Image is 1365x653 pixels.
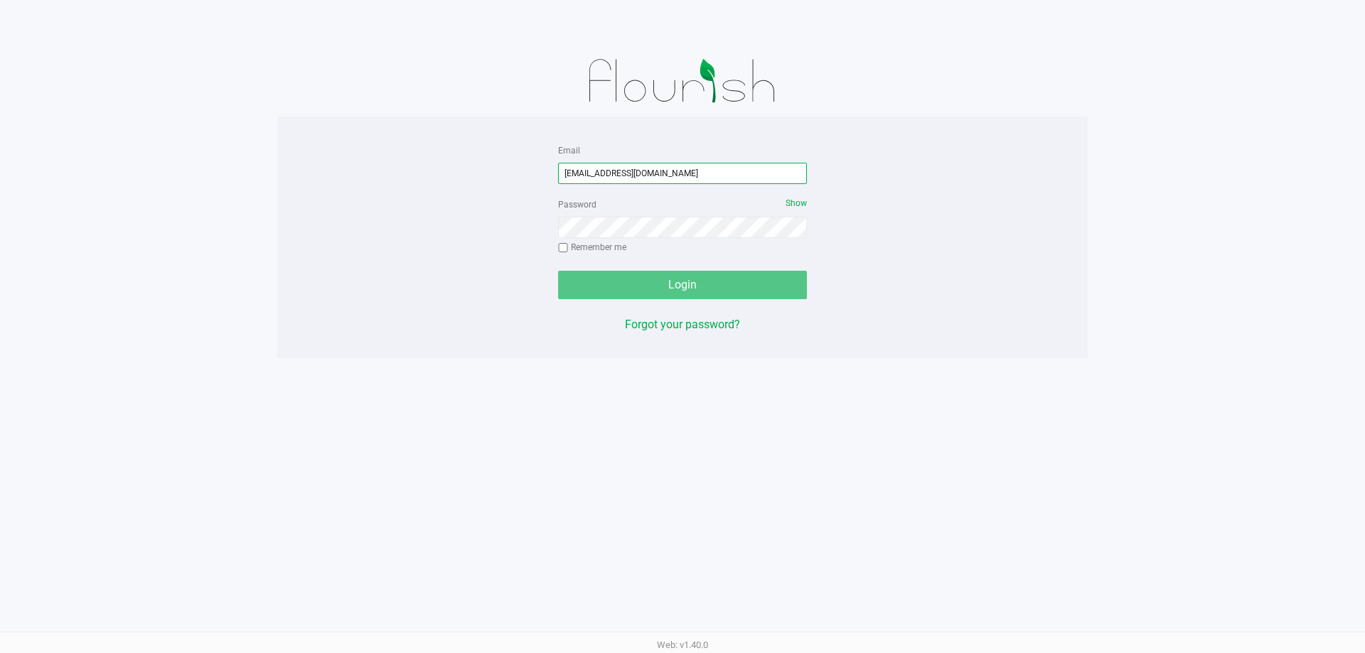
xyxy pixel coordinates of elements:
label: Password [558,198,596,211]
span: Show [786,198,807,208]
button: Forgot your password? [625,316,740,333]
span: Web: v1.40.0 [657,639,708,650]
label: Remember me [558,241,626,254]
input: Remember me [558,243,568,253]
label: Email [558,144,580,157]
